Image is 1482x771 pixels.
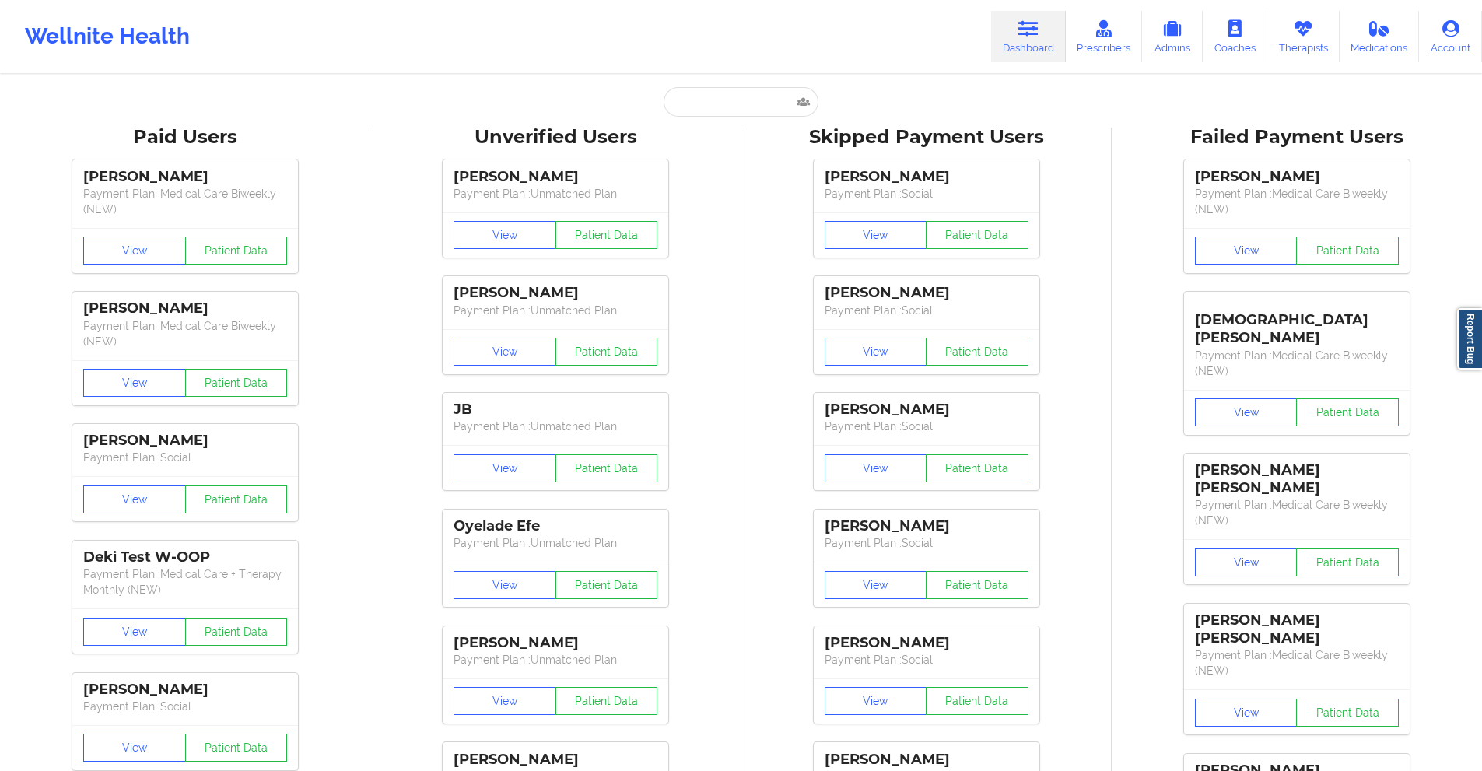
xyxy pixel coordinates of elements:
p: Payment Plan : Unmatched Plan [454,419,657,434]
p: Payment Plan : Medical Care + Therapy Monthly (NEW) [83,566,287,598]
button: View [454,221,556,249]
a: Report Bug [1457,308,1482,370]
button: View [1195,237,1298,265]
div: [PERSON_NAME] [825,751,1028,769]
div: Oyelade Efe [454,517,657,535]
div: Unverified Users [381,125,730,149]
p: Payment Plan : Social [825,186,1028,202]
button: Patient Data [926,221,1028,249]
a: Medications [1340,11,1420,62]
button: View [825,687,927,715]
div: [PERSON_NAME] [454,634,657,652]
a: Account [1419,11,1482,62]
p: Payment Plan : Social [825,419,1028,434]
div: [PERSON_NAME] [825,284,1028,302]
button: View [825,221,927,249]
button: View [825,571,927,599]
p: Payment Plan : Unmatched Plan [454,535,657,551]
div: Skipped Payment Users [752,125,1101,149]
button: Patient Data [1296,237,1399,265]
p: Payment Plan : Medical Care Biweekly (NEW) [83,186,287,217]
button: Patient Data [185,734,288,762]
div: JB [454,401,657,419]
p: Payment Plan : Social [83,450,287,465]
button: Patient Data [1296,699,1399,727]
a: Dashboard [991,11,1066,62]
button: View [454,571,556,599]
p: Payment Plan : Social [825,652,1028,668]
button: View [454,454,556,482]
div: [PERSON_NAME] [PERSON_NAME] [1195,461,1399,497]
button: Patient Data [555,454,658,482]
button: Patient Data [926,454,1028,482]
div: [PERSON_NAME] [83,681,287,699]
button: Patient Data [185,369,288,397]
div: [DEMOGRAPHIC_DATA][PERSON_NAME] [1195,300,1399,347]
button: Patient Data [1296,548,1399,576]
p: Payment Plan : Medical Care Biweekly (NEW) [1195,186,1399,217]
div: [PERSON_NAME] [825,517,1028,535]
button: View [454,338,556,366]
a: Prescribers [1066,11,1143,62]
p: Payment Plan : Social [825,535,1028,551]
button: Patient Data [185,485,288,513]
button: View [83,485,186,513]
p: Payment Plan : Unmatched Plan [454,652,657,668]
button: Patient Data [1296,398,1399,426]
button: View [825,454,927,482]
button: Patient Data [185,237,288,265]
div: [PERSON_NAME] [PERSON_NAME] [1195,612,1399,647]
div: Paid Users [11,125,359,149]
button: Patient Data [555,221,658,249]
div: [PERSON_NAME] [83,432,287,450]
button: Patient Data [555,571,658,599]
a: Therapists [1267,11,1340,62]
div: [PERSON_NAME] [825,168,1028,186]
button: Patient Data [926,687,1028,715]
button: View [83,734,186,762]
p: Payment Plan : Social [825,303,1028,318]
button: View [83,618,186,646]
button: Patient Data [555,338,658,366]
button: View [83,237,186,265]
a: Coaches [1203,11,1267,62]
button: View [454,687,556,715]
div: [PERSON_NAME] [83,300,287,317]
div: [PERSON_NAME] [825,401,1028,419]
div: [PERSON_NAME] [454,168,657,186]
div: [PERSON_NAME] [1195,168,1399,186]
p: Payment Plan : Medical Care Biweekly (NEW) [83,318,287,349]
button: Patient Data [185,618,288,646]
button: View [825,338,927,366]
a: Admins [1142,11,1203,62]
button: Patient Data [926,571,1028,599]
p: Payment Plan : Medical Care Biweekly (NEW) [1195,647,1399,678]
div: [PERSON_NAME] [83,168,287,186]
div: [PERSON_NAME] [454,751,657,769]
button: View [1195,548,1298,576]
p: Payment Plan : Medical Care Biweekly (NEW) [1195,348,1399,379]
p: Payment Plan : Unmatched Plan [454,186,657,202]
p: Payment Plan : Social [83,699,287,714]
div: Failed Payment Users [1123,125,1471,149]
button: Patient Data [926,338,1028,366]
button: View [83,369,186,397]
div: [PERSON_NAME] [825,634,1028,652]
p: Payment Plan : Unmatched Plan [454,303,657,318]
button: View [1195,699,1298,727]
p: Payment Plan : Medical Care Biweekly (NEW) [1195,497,1399,528]
div: Deki Test W-OOP [83,548,287,566]
button: View [1195,398,1298,426]
button: Patient Data [555,687,658,715]
div: [PERSON_NAME] [454,284,657,302]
